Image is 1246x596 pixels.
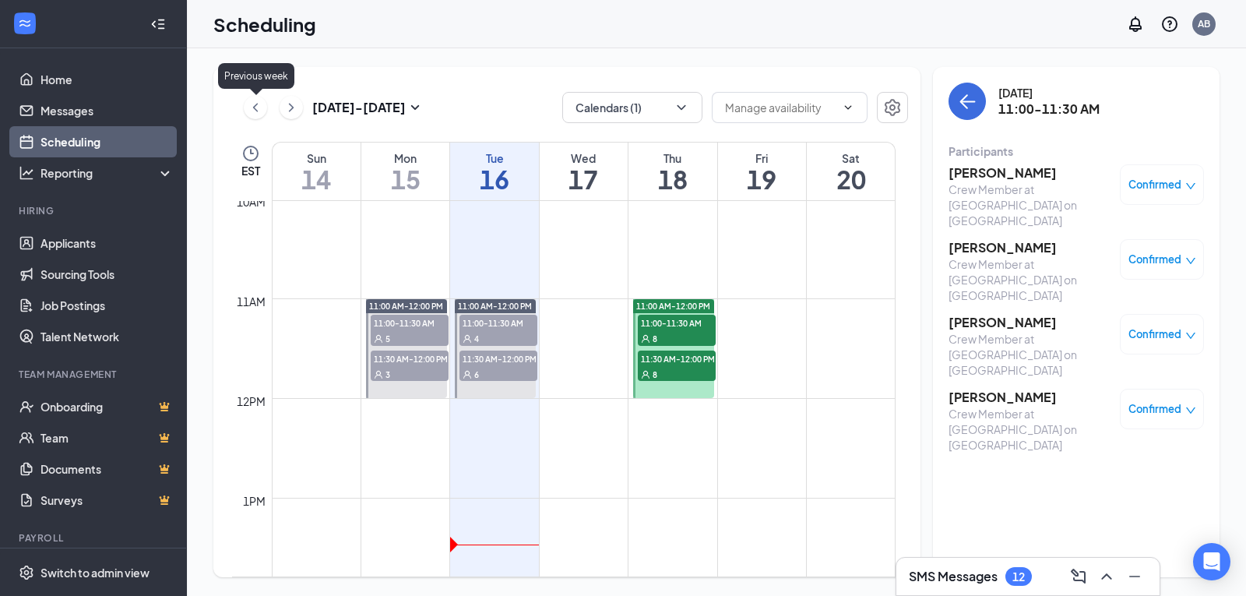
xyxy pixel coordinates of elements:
[883,98,902,117] svg: Settings
[807,166,895,192] h1: 20
[19,565,34,580] svg: Settings
[40,165,174,181] div: Reporting
[40,227,174,259] a: Applicants
[877,92,908,123] button: Settings
[909,568,998,585] h3: SMS Messages
[459,315,537,330] span: 11:00-11:30 AM
[1185,181,1196,192] span: down
[638,351,716,366] span: 11:30 AM-12:00 PM
[40,391,174,422] a: OnboardingCrown
[273,150,361,166] div: Sun
[641,370,650,379] svg: User
[725,99,836,116] input: Manage availability
[374,334,383,344] svg: User
[241,144,260,163] svg: Clock
[807,143,895,200] a: September 20, 2025
[280,96,303,119] button: ChevronRight
[998,85,1100,101] div: [DATE]
[248,98,263,117] svg: ChevronLeft
[1128,326,1181,342] span: Confirmed
[1128,401,1181,417] span: Confirmed
[949,389,1112,406] h3: [PERSON_NAME]
[718,166,806,192] h1: 19
[1094,564,1119,589] button: ChevronUp
[628,166,716,192] h1: 18
[361,166,449,192] h1: 15
[1128,177,1181,192] span: Confirmed
[1185,330,1196,341] span: down
[807,150,895,166] div: Sat
[718,143,806,200] a: September 19, 2025
[1069,567,1088,586] svg: ComposeMessage
[361,143,449,200] a: September 15, 2025
[1012,570,1025,584] div: 12
[1185,256,1196,266] span: down
[40,126,174,157] a: Scheduling
[1185,405,1196,416] span: down
[40,422,174,453] a: TeamCrown
[998,101,1100,118] h3: 11:00-11:30 AM
[19,531,171,545] div: Payroll
[949,406,1112,453] div: Crew Member at [GEOGRAPHIC_DATA] on [GEOGRAPHIC_DATA]
[628,143,716,200] a: September 18, 2025
[361,150,449,166] div: Mon
[1066,564,1091,589] button: ComposeMessage
[40,321,174,352] a: Talent Network
[636,301,710,312] span: 11:00 AM-12:00 PM
[273,166,361,192] h1: 14
[949,164,1112,182] h3: [PERSON_NAME]
[949,182,1112,228] div: Crew Member at [GEOGRAPHIC_DATA] on [GEOGRAPHIC_DATA]
[562,92,702,123] button: Calendars (1)ChevronDown
[540,166,628,192] h1: 17
[17,16,33,31] svg: WorkstreamLogo
[474,369,479,380] span: 6
[19,368,171,381] div: Team Management
[234,293,269,310] div: 11am
[312,99,406,116] h3: [DATE] - [DATE]
[234,193,269,210] div: 10am
[628,150,716,166] div: Thu
[949,239,1112,256] h3: [PERSON_NAME]
[374,370,383,379] svg: User
[240,492,269,510] div: 1pm
[1198,17,1210,30] div: AB
[463,370,472,379] svg: User
[638,315,716,330] span: 11:00-11:30 AM
[474,333,479,344] span: 4
[40,453,174,485] a: DocumentsCrown
[40,485,174,516] a: SurveysCrown
[385,369,390,380] span: 3
[949,83,986,120] button: back-button
[540,143,628,200] a: September 17, 2025
[283,98,299,117] svg: ChevronRight
[1125,567,1144,586] svg: Minimize
[540,150,628,166] div: Wed
[1122,564,1147,589] button: Minimize
[458,301,532,312] span: 11:00 AM-12:00 PM
[459,351,537,366] span: 11:30 AM-12:00 PM
[674,100,689,115] svg: ChevronDown
[40,95,174,126] a: Messages
[371,315,449,330] span: 11:00-11:30 AM
[150,16,166,32] svg: Collapse
[218,63,294,89] div: Previous week
[949,314,1112,331] h3: [PERSON_NAME]
[1126,15,1145,34] svg: Notifications
[40,259,174,290] a: Sourcing Tools
[213,11,316,37] h1: Scheduling
[385,333,390,344] span: 5
[450,143,538,200] a: September 16, 2025
[273,143,361,200] a: September 14, 2025
[949,143,1204,159] div: Participants
[641,334,650,344] svg: User
[40,565,150,580] div: Switch to admin view
[1097,567,1116,586] svg: ChevronUp
[234,393,269,410] div: 12pm
[371,351,449,366] span: 11:30 AM-12:00 PM
[450,150,538,166] div: Tue
[40,290,174,321] a: Job Postings
[450,166,538,192] h1: 16
[463,334,472,344] svg: User
[842,101,854,114] svg: ChevronDown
